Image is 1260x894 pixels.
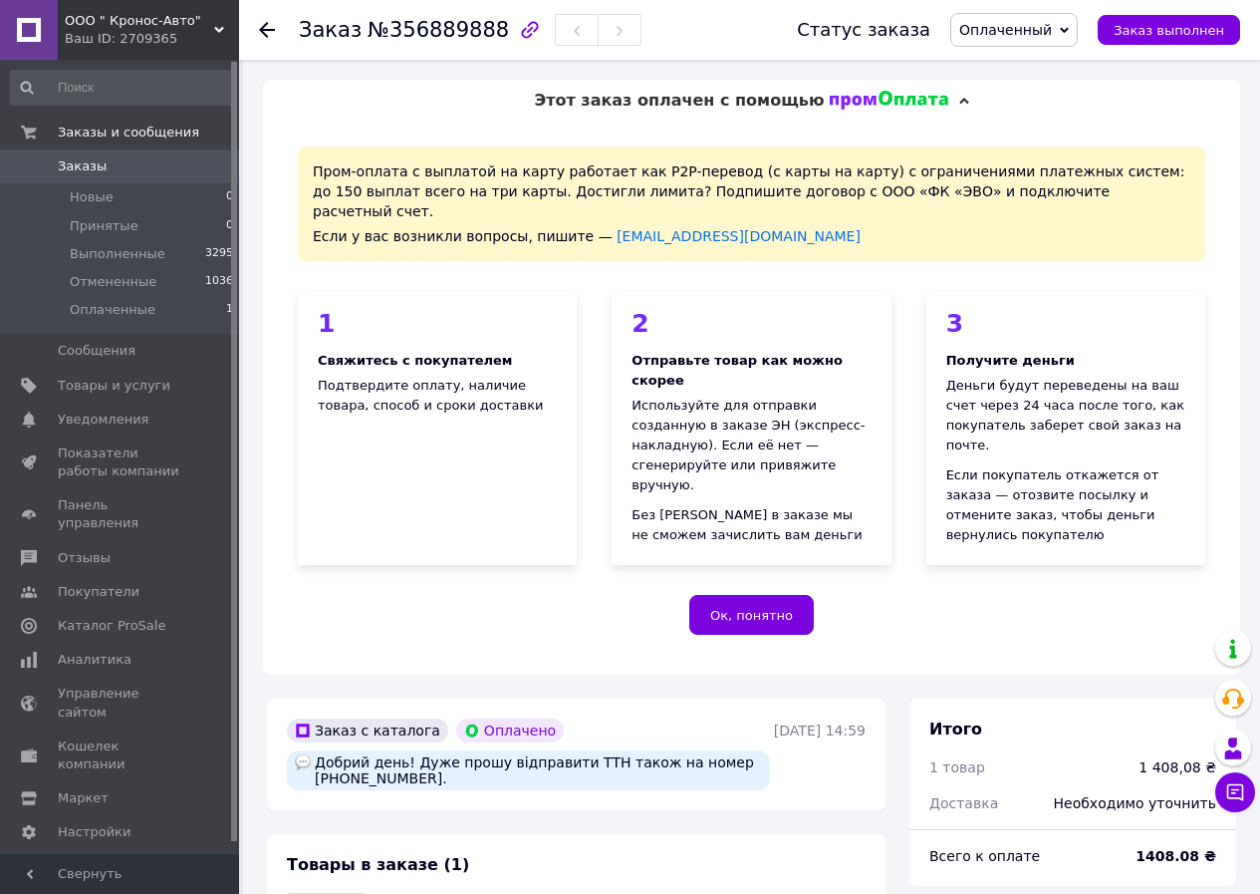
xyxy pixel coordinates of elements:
button: Ок, понятно [689,595,814,635]
span: №356889888 [368,18,509,42]
div: Вернуться назад [259,20,275,40]
span: 1036 [205,273,233,291]
span: Сообщения [58,342,135,360]
div: Ваш ID: 2709365 [65,30,239,48]
div: Подтвердите оплату, наличие товара, способ и сроки доставки [318,376,557,416]
span: Товары в заказе (1) [287,855,469,874]
div: Оплачено [456,719,564,743]
b: Отправьте товар как можно скорее [631,353,843,388]
button: Чат с покупателем [1215,772,1255,812]
button: Заказ выполнен [1098,15,1240,45]
b: Свяжитесь с покупателем [318,353,512,368]
span: Товары и услуги [58,377,170,395]
span: Заказ [299,18,362,42]
span: Итого [929,720,982,739]
span: 1 [226,301,233,319]
span: 0 [226,188,233,206]
b: 1408.08 ₴ [1135,848,1216,864]
span: Доставка [929,795,998,811]
div: 2 [631,311,871,336]
span: Выполненные [70,245,165,263]
span: Уведомления [58,411,148,429]
div: 1 408,08 ₴ [1138,757,1216,777]
div: 3 [946,311,1185,336]
span: Этот заказ оплачен с помощью [534,91,824,110]
span: ООО " Кронос-Авто" [65,12,214,30]
span: Оплаченный [959,22,1052,38]
div: Без [PERSON_NAME] в заказе мы не сможем зачислить вам деньги [631,505,871,545]
span: Каталог ProSale [58,617,165,635]
span: Управление сайтом [58,685,184,721]
div: Используйте для отправки созданную в заказе ЭН (экспресс-накладную). Если её нет — сгенерируйте и... [631,396,871,495]
div: Деньги будут переведены на ваш счет через 24 часа после того, как покупатель заберет свой заказ н... [946,376,1185,455]
div: Пром-оплата с выплатой на карту работает как P2P-перевод (с карты на карту) с ограничениями плате... [298,147,1205,261]
span: Настройки [58,823,130,841]
div: Необходимо уточнить [1042,781,1228,825]
div: 1 [318,311,557,336]
span: Покупатели [58,583,139,601]
input: Поиск [10,70,235,106]
span: Маркет [58,789,109,807]
b: Получите деньги [946,353,1075,368]
span: 3295 [205,245,233,263]
span: 0 [226,217,233,235]
span: Всего к оплате [929,848,1040,864]
span: Заказы и сообщения [58,124,199,142]
span: Аналитика [58,651,131,669]
span: Панель управления [58,496,184,532]
span: Заказ выполнен [1114,23,1224,38]
div: Добрий день! Дуже прошу відправити ТТН також на номер [PHONE_NUMBER]. [287,750,770,790]
span: Оплаченные [70,301,155,319]
span: Показатели работы компании [58,445,184,480]
div: Заказ с каталога [287,719,448,743]
span: Ок, понятно [710,608,793,623]
img: evopay logo [830,91,949,111]
img: :speech_balloon: [295,754,311,770]
span: 1 товар [929,759,985,775]
time: [DATE] 14:59 [774,723,866,739]
div: Статус заказа [797,20,930,40]
span: Отзывы [58,549,111,567]
a: [EMAIL_ADDRESS][DOMAIN_NAME] [617,228,861,244]
span: Принятые [70,217,138,235]
div: Если у вас возникли вопросы, пишите — [313,226,1190,246]
span: Новые [70,188,114,206]
span: Кошелек компании [58,738,184,773]
span: Заказы [58,157,107,175]
div: Если покупатель откажется от заказа — отозвите посылку и отмените заказ, чтобы деньги вернулись п... [946,465,1185,545]
span: Отмененные [70,273,156,291]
